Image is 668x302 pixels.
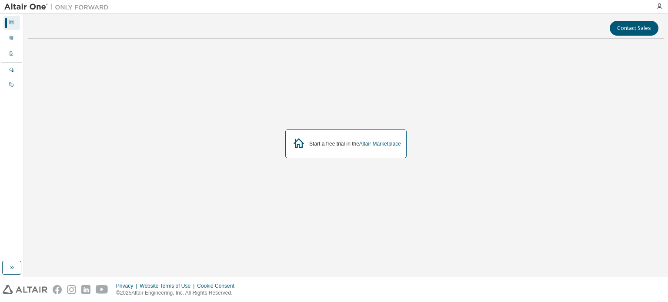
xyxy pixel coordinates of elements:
[81,285,90,294] img: linkedin.svg
[3,78,20,92] div: On Prem
[4,3,113,11] img: Altair One
[359,141,401,147] a: Altair Marketplace
[53,285,62,294] img: facebook.svg
[116,289,240,297] p: © 2025 Altair Engineering, Inc. All Rights Reserved.
[3,63,20,77] div: Managed
[3,16,20,30] div: Dashboard
[3,285,47,294] img: altair_logo.svg
[309,140,401,147] div: Start a free trial in the
[3,32,20,46] div: User Profile
[96,285,108,294] img: youtube.svg
[3,47,20,61] div: Company Profile
[610,21,658,36] button: Contact Sales
[197,282,239,289] div: Cookie Consent
[140,282,197,289] div: Website Terms of Use
[116,282,140,289] div: Privacy
[67,285,76,294] img: instagram.svg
